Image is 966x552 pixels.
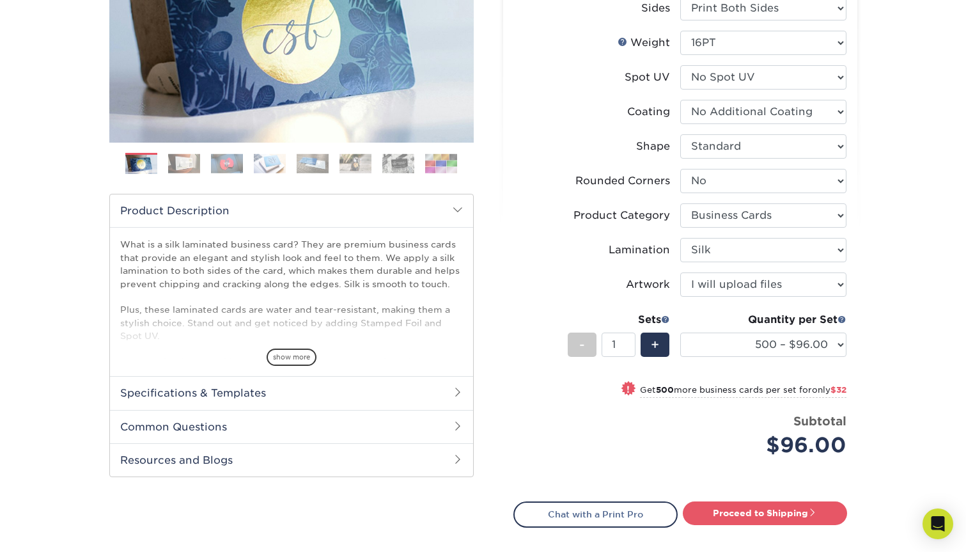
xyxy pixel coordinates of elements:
[125,148,157,180] img: Business Cards 01
[254,154,286,173] img: Business Cards 04
[683,501,847,524] a: Proceed to Shipping
[609,242,670,258] div: Lamination
[636,139,670,154] div: Shape
[110,194,473,227] h2: Product Description
[425,154,457,173] img: Business Cards 08
[680,312,846,327] div: Quantity per Set
[640,385,846,398] small: Get more business cards per set for
[625,70,670,85] div: Spot UV
[627,382,630,396] span: !
[568,312,670,327] div: Sets
[110,443,473,477] h2: Resources and Blogs
[651,335,659,354] span: +
[656,385,674,395] strong: 500
[690,430,846,461] div: $96.00
[923,509,953,539] div: Open Intercom Messenger
[627,104,670,120] div: Coating
[513,501,678,527] a: Chat with a Print Pro
[793,414,846,428] strong: Subtotal
[382,154,414,173] img: Business Cards 07
[812,385,846,395] span: only
[573,208,670,223] div: Product Category
[168,154,200,173] img: Business Cards 02
[339,154,371,173] img: Business Cards 06
[575,173,670,189] div: Rounded Corners
[297,154,329,173] img: Business Cards 05
[618,35,670,51] div: Weight
[626,277,670,292] div: Artwork
[110,410,473,443] h2: Common Questions
[579,335,585,354] span: -
[830,385,846,395] span: $32
[120,238,463,446] p: What is a silk laminated business card? They are premium business cards that provide an elegant a...
[641,1,670,16] div: Sides
[267,349,316,366] span: show more
[110,376,473,409] h2: Specifications & Templates
[211,154,243,173] img: Business Cards 03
